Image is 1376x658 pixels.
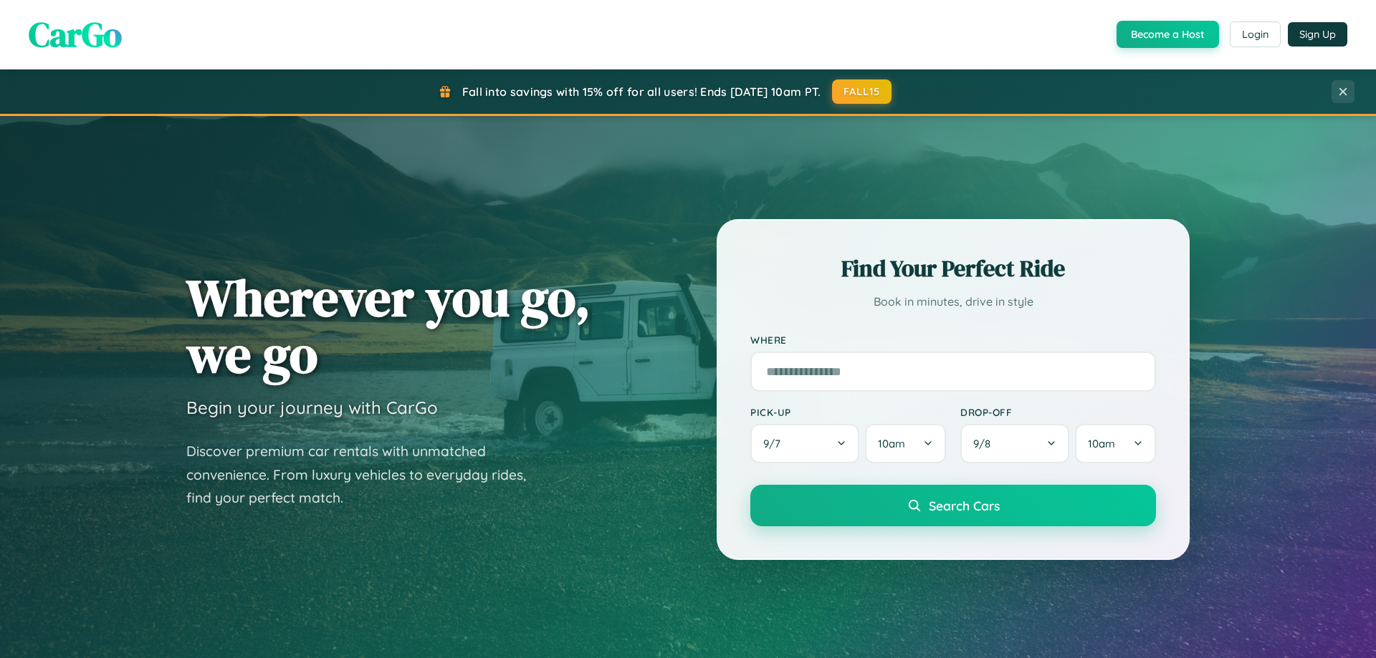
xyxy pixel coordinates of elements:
[878,437,905,450] span: 10am
[1075,424,1156,463] button: 10am
[1288,22,1347,47] button: Sign Up
[929,498,1000,513] span: Search Cars
[763,437,788,450] span: 9 / 7
[750,291,1156,312] p: Book in minutes, drive in style
[750,424,859,463] button: 9/7
[750,485,1156,526] button: Search Cars
[1088,437,1115,450] span: 10am
[186,440,545,510] p: Discover premium car rentals with unmatched convenience. From luxury vehicles to everyday rides, ...
[750,406,946,418] label: Pick-up
[1117,21,1219,48] button: Become a Host
[832,79,892,104] button: FALL15
[186,269,591,382] h1: Wherever you go, we go
[29,11,122,58] span: CarGo
[462,84,821,99] span: Fall into savings with 15% off for all users! Ends [DATE] 10am PT.
[1230,21,1281,47] button: Login
[960,424,1069,463] button: 9/8
[750,334,1156,346] label: Where
[186,397,438,418] h3: Begin your journey with CarGo
[865,424,946,463] button: 10am
[960,406,1156,418] label: Drop-off
[973,437,998,450] span: 9 / 8
[750,253,1156,284] h2: Find Your Perfect Ride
